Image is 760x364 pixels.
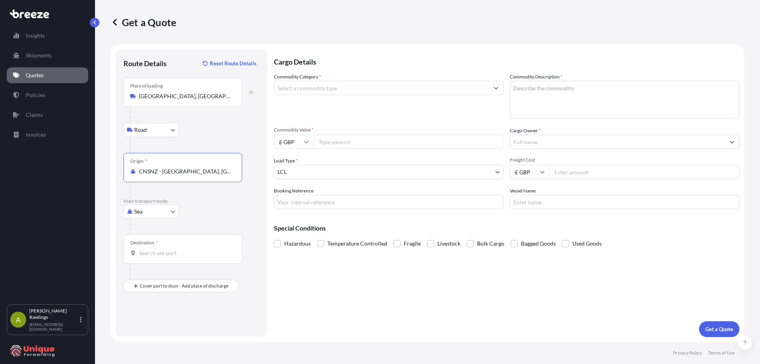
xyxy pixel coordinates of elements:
button: Cover port to door - Add place of discharge [123,280,238,292]
p: Insights [26,32,45,40]
label: Commodity Category [274,73,321,81]
a: Quotes [7,67,88,83]
p: Reset Route Details [210,59,256,67]
p: Cargo Details [274,49,739,73]
button: Reset Route Details [199,57,260,70]
span: A [16,316,21,324]
span: Temperature Controlled [327,238,387,250]
span: Used Goods [572,238,602,250]
span: Livestock [437,238,460,250]
a: Shipments [7,48,88,63]
label: Booking Reference [274,187,313,195]
p: [EMAIL_ADDRESS][DOMAIN_NAME] [29,322,78,332]
p: Shipments [26,51,51,59]
input: Select a commodity type [274,81,489,95]
p: Policies [26,91,45,99]
span: LCL [277,168,287,176]
a: Insights [7,28,88,44]
input: Enter amount [549,165,739,179]
button: Show suggestions [489,81,503,95]
p: Get a Quote [111,16,176,29]
input: Place of loading [139,92,232,100]
span: Freight Cost [510,157,739,163]
span: Bulk Cargo [477,238,504,250]
button: Show suggestions [725,135,739,149]
input: Origin [139,168,232,175]
img: organization-logo [10,345,55,357]
input: Type amount [313,135,503,149]
label: Commodity Description [510,73,562,81]
button: Get a Quote [699,321,739,337]
p: Quotes [26,71,44,79]
div: Origin [130,158,147,164]
label: Vessel Name [510,187,536,195]
button: Select transport [123,123,179,137]
p: Special Conditions [274,225,739,231]
button: Select transport [123,204,179,219]
div: Destination [130,240,158,246]
a: Terms of Use [708,350,735,356]
p: [PERSON_NAME] Rawlings [29,308,78,320]
a: Privacy Policy [673,350,702,356]
p: Route Details [123,59,167,68]
input: Full name [510,135,725,149]
a: Claims [7,107,88,123]
p: Get a Quote [705,325,733,333]
input: Your internal reference [274,195,503,209]
a: Policies [7,87,88,103]
span: Load Type [274,157,298,165]
span: Cover port to door - Add place of discharge [140,282,228,290]
span: Bagged Goods [521,238,556,250]
span: Fragile [404,238,421,250]
a: Invoices [7,127,88,143]
label: Cargo Owner [510,127,541,135]
div: Place of loading [130,83,163,89]
span: Sea [134,208,142,215]
span: Road [134,126,147,134]
p: Claims [26,111,43,119]
span: Commodity Value [274,127,503,133]
p: Main transport mode [123,198,260,204]
span: Hazardous [284,238,311,250]
p: Invoices [26,131,46,139]
button: LCL [274,165,503,179]
input: Enter name [510,195,739,209]
input: Destination [139,249,232,257]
